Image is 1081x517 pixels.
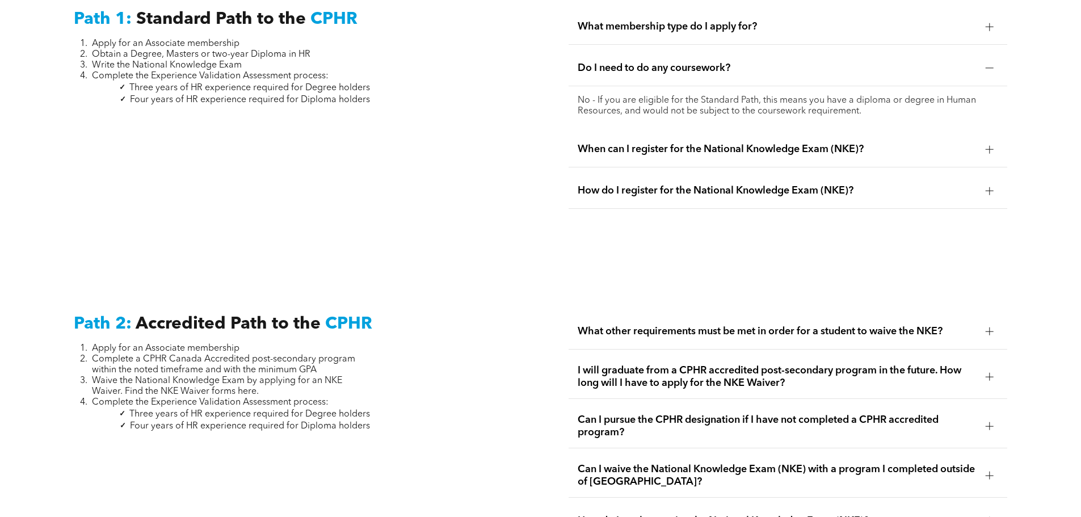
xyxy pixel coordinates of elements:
span: Four years of HR experience required for Diploma holders [130,95,370,104]
span: Complete the Experience Validation Assessment process: [92,398,329,407]
span: Complete a CPHR Canada Accredited post-secondary program within the noted timeframe and with the ... [92,355,355,375]
span: Apply for an Associate membership [92,344,239,353]
span: When can I register for the National Knowledge Exam (NKE)? [578,143,977,155]
span: Write the National Knowledge Exam [92,61,242,70]
span: I will graduate from a CPHR accredited post-secondary program in the future. How long will I have... [578,364,977,389]
span: Can I waive the National Knowledge Exam (NKE) with a program I completed outside of [GEOGRAPHIC_D... [578,463,977,488]
span: What membership type do I apply for? [578,20,977,33]
span: Four years of HR experience required for Diploma holders [130,422,370,431]
span: Obtain a Degree, Masters or two-year Diploma in HR [92,50,310,59]
span: Complete the Experience Validation Assessment process: [92,72,329,81]
span: CPHR [310,11,357,28]
span: Standard Path to the [136,11,306,28]
span: Can I pursue the CPHR designation if I have not completed a CPHR accredited program? [578,414,977,439]
span: CPHR [325,316,372,333]
span: Three years of HR experience required for Degree holders [129,83,370,93]
p: No - If you are eligible for the Standard Path, this means you have a diploma or degree in Human ... [578,95,998,117]
span: Apply for an Associate membership [92,39,239,48]
span: Path 1: [74,11,132,28]
span: How do I register for the National Knowledge Exam (NKE)? [578,184,977,197]
span: Do I need to do any coursework? [578,62,977,74]
span: Waive the National Knowledge Exam by applying for an NKE Waiver. Find the NKE Waiver forms here. [92,376,342,396]
span: What other requirements must be met in order for a student to waive the NKE? [578,325,977,338]
span: Accredited Path to the [136,316,321,333]
span: Three years of HR experience required for Degree holders [129,410,370,419]
span: Path 2: [74,316,132,333]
